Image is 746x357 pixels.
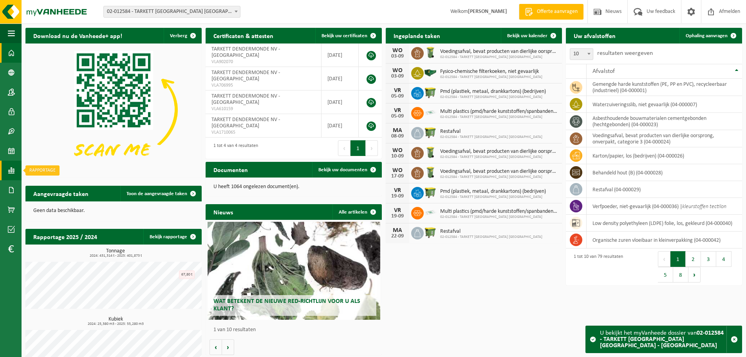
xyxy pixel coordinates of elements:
td: [DATE] [322,43,359,67]
td: restafval (04-000029) [587,181,742,198]
span: Voedingsafval, bevat producten van dierlijke oorsprong, onverpakt, categorie 3 [440,49,558,55]
div: 08-09 [390,134,405,139]
div: 10-09 [390,154,405,159]
img: WB-0140-HPE-GN-50 [424,46,437,59]
div: 19-09 [390,194,405,199]
div: 17-09 [390,174,405,179]
span: Multi plastics (pmd/harde kunststoffen/spanbanden/eps/folie naturel/folie gemeng... [440,109,558,115]
td: [DATE] [322,67,359,91]
div: MA [390,227,405,234]
p: U heeft 1064 ongelezen document(en). [213,184,374,190]
button: 2 [686,251,701,267]
span: TARKETT DENDERMONDE NV - [GEOGRAPHIC_DATA] [211,93,280,105]
a: Wat betekent de nieuwe RED-richtlijn voor u als klant? [208,222,380,320]
h2: Certificaten & attesten [206,28,281,43]
span: Bekijk uw certificaten [322,33,367,38]
img: WB-1100-HPE-GN-50 [424,186,437,199]
span: TARKETT DENDERMONDE NV - [GEOGRAPHIC_DATA] [211,70,280,82]
button: 1 [350,140,366,156]
a: Ophaling aanvragen [679,28,741,43]
td: gemengde harde kunststoffen (PE, PP en PVC), recycleerbaar (industrieel) (04-000001) [587,79,742,96]
h2: Documenten [206,162,256,177]
span: VLA610159 [211,106,315,112]
span: 10 [570,48,593,60]
button: 8 [673,267,688,283]
td: karton/papier, los (bedrijven) (04-000026) [587,147,742,164]
span: Restafval [440,129,542,135]
span: 02-012584 - TARKETT DENDERMONDE NV - DENDERMONDE [103,6,240,18]
img: Download de VHEPlus App [25,43,202,176]
h3: Kubiek [29,317,202,326]
p: 1 van 10 resultaten [213,327,378,333]
img: WB-0140-HPE-GN-50 [424,146,437,159]
span: 02-012584 - TARKETT [GEOGRAPHIC_DATA] [GEOGRAPHIC_DATA] [440,135,542,140]
div: 03-09 [390,54,405,59]
span: Toon de aangevraagde taken [126,191,187,196]
a: Alle artikelen [332,204,381,220]
span: Bekijk uw documenten [318,167,367,172]
button: 1 [670,251,686,267]
h2: Ingeplande taken [386,28,448,43]
img: LP-SK-00500-LPE-16 [424,206,437,219]
div: VR [390,87,405,94]
button: Previous [658,251,670,267]
span: Afvalstof [592,68,615,74]
div: 03-09 [390,74,405,79]
span: Verberg [170,33,187,38]
a: Toon de aangevraagde taken [120,186,201,201]
div: 05-09 [390,114,405,119]
span: Wat betekent de nieuwe RED-richtlijn voor u als klant? [213,298,360,312]
div: WO [390,47,405,54]
td: asbesthoudende bouwmaterialen cementgebonden (hechtgebonden) (04-000023) [587,113,742,130]
img: WB-1100-HPE-GN-50 [424,86,437,99]
span: TARKETT DENDERMONDE NV - [GEOGRAPHIC_DATA] [211,46,280,58]
button: 4 [716,251,732,267]
span: Fysico-chemische filterkoeken, niet gevaarlijk [440,69,542,75]
div: WO [390,167,405,174]
span: Restafval [440,228,542,235]
span: Offerte aanvragen [535,8,580,16]
td: [DATE] [322,91,359,114]
span: Pmd (plastiek, metaal, drankkartons) (bedrijven) [440,188,546,195]
span: 02-012584 - TARKETT [GEOGRAPHIC_DATA] [GEOGRAPHIC_DATA] [440,155,558,159]
span: TARKETT DENDERMONDE NV - [GEOGRAPHIC_DATA] [211,117,280,129]
label: resultaten weergeven [597,50,653,56]
span: Ophaling aanvragen [686,33,728,38]
strong: 02-012584 - TARKETT [GEOGRAPHIC_DATA] [GEOGRAPHIC_DATA] - [GEOGRAPHIC_DATA] [600,330,724,349]
a: Bekijk uw certificaten [315,28,381,43]
img: LP-SK-00500-LPE-16 [424,106,437,119]
div: VR [390,207,405,214]
div: 05-09 [390,94,405,99]
span: 02-012584 - TARKETT [GEOGRAPHIC_DATA] [GEOGRAPHIC_DATA] [440,235,542,239]
img: HK-XS-16-GN-00 [424,66,437,79]
h2: Rapportage 2025 / 2024 [25,229,105,244]
div: 67,80 t [179,270,195,279]
button: Verberg [164,28,201,43]
img: WB-0140-HPE-GN-50 [424,166,437,179]
div: VR [390,107,405,114]
a: Bekijk rapportage [143,229,201,245]
i: kleurstoffen tectilon [682,204,726,210]
span: 02-012584 - TARKETT [GEOGRAPHIC_DATA] [GEOGRAPHIC_DATA] [440,75,542,80]
a: Bekijk uw kalender [501,28,561,43]
h2: Aangevraagde taken [25,186,96,201]
span: 10 [570,49,593,60]
div: VR [390,187,405,194]
a: Bekijk uw documenten [312,162,381,178]
span: 02-012584 - TARKETT DENDERMONDE NV - DENDERMONDE [104,6,240,17]
td: behandeld hout (B) (04-000028) [587,164,742,181]
td: verfpoeder, niet-gevaarlijk (04-000036) | [587,198,742,215]
td: waterzuiveringsslib, niet gevaarlijk (04-000007) [587,96,742,113]
div: WO [390,147,405,154]
span: Bekijk uw kalender [507,33,547,38]
div: U bekijkt het myVanheede dossier van [600,326,726,353]
td: organische zuren vloeibaar in kleinverpakking (04-000042) [587,232,742,248]
span: Multi plastics (pmd/harde kunststoffen/spanbanden/eps/folie naturel/folie gemeng... [440,208,558,215]
a: Offerte aanvragen [519,4,583,20]
td: voedingsafval, bevat producten van dierlijke oorsprong, onverpakt, categorie 3 (04-000024) [587,130,742,147]
h2: Download nu de Vanheede+ app! [25,28,130,43]
div: MA [390,127,405,134]
button: Next [688,267,701,283]
span: VLA902070 [211,59,315,65]
h2: Uw afvalstoffen [566,28,623,43]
